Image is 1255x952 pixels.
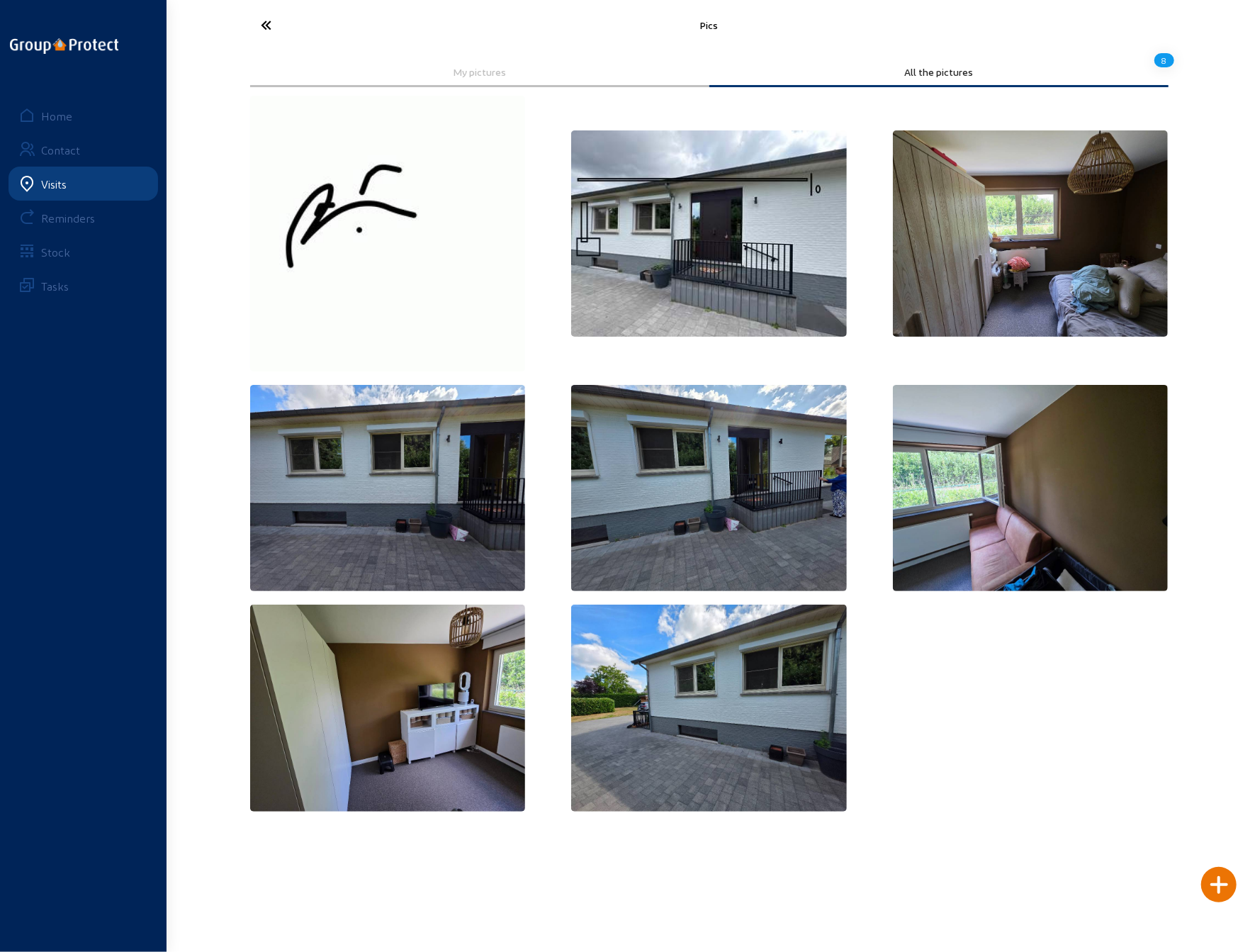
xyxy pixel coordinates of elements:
[250,96,526,371] img: thb_8b25c859-d7e8-fedb-fe29-127e264f21da.jpeg
[571,385,847,592] img: 20250711_105500.jpg
[571,605,847,812] img: 20250711_105459.jpg
[260,66,699,78] div: My pictures
[250,385,526,592] img: 20250711_105458.jpg
[9,235,158,269] a: Stock
[893,385,1169,592] img: 20250711_111215.jpg
[41,109,72,123] div: Home
[9,133,158,167] a: Contact
[398,19,1021,31] div: Pics
[1154,48,1174,72] div: 8
[10,38,118,54] img: logo-oneline.png
[9,201,158,235] a: Reminders
[41,245,70,259] div: Stock
[9,99,158,133] a: Home
[9,167,158,201] a: Visits
[250,605,526,812] img: 20250711_111214.jpg
[9,269,158,303] a: Tasks
[41,143,80,157] div: Contact
[41,211,95,225] div: Reminders
[719,66,1159,78] div: All the pictures
[893,130,1169,337] img: 20250711_111209.jpg
[571,130,847,337] img: thb_a8eb9a0f-e2b3-a6d4-825a-acfe7e5b9f09.jpeg
[41,177,67,191] div: Visits
[41,279,69,293] div: Tasks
